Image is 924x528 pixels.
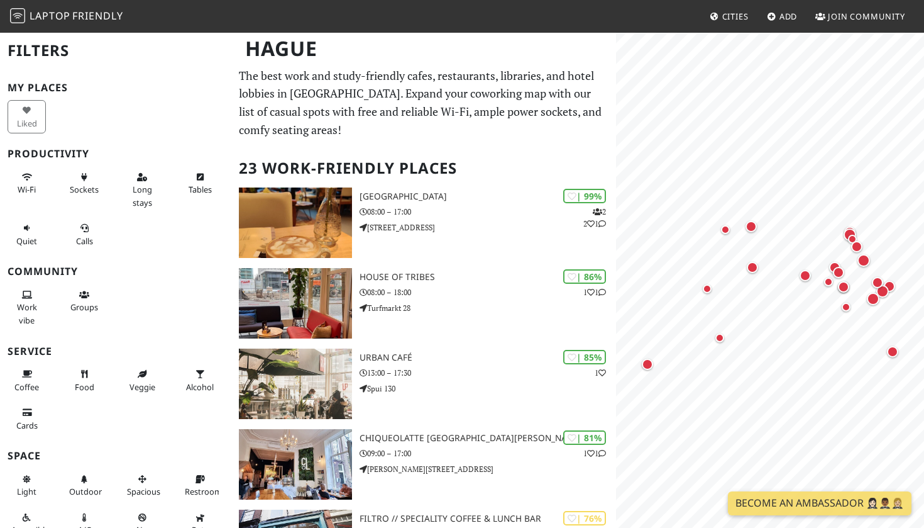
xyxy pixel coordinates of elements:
[779,11,798,22] span: Add
[123,364,162,397] button: Veggie
[583,286,606,298] p: 1 1
[700,281,715,296] div: Map marker
[360,433,616,444] h3: Chiqueolatte [GEOGRAPHIC_DATA][PERSON_NAME]
[16,420,38,431] span: Credit cards
[828,11,905,22] span: Join Community
[65,284,104,318] button: Groups
[235,31,614,66] h1: Hague
[728,491,911,515] a: Become an Ambassador 🤵🏻‍♀️🤵🏾‍♂️🤵🏼‍♀️
[821,274,836,289] div: Map marker
[583,447,606,459] p: 1 1
[189,184,212,195] span: Work-friendly tables
[72,9,123,23] span: Friendly
[185,486,222,497] span: Restroom
[181,167,219,200] button: Tables
[65,218,104,251] button: Calls
[360,352,616,363] h3: Urban Café
[239,349,352,419] img: Urban Café
[849,239,865,255] div: Map marker
[830,264,847,281] div: Map marker
[563,430,606,445] div: | 81%
[563,350,606,364] div: | 85%
[231,188,617,258] a: Barista Cafe Frederikstraat | 99% 221 [GEOGRAPHIC_DATA] 08:00 – 17:00 [STREET_ADDRESS]
[839,300,854,315] div: Map marker
[70,301,98,313] span: Group tables
[65,469,104,502] button: Outdoor
[69,486,102,497] span: Outdoor area
[181,469,219,502] button: Restroom
[123,469,162,502] button: Spacious
[239,429,352,500] img: Chiqueolatte Den Haag
[10,6,123,28] a: LaptopFriendly LaptopFriendly
[360,222,616,233] p: [STREET_ADDRESS]
[30,9,70,23] span: Laptop
[841,226,859,244] div: Map marker
[8,284,46,330] button: Work vibe
[65,167,104,200] button: Sockets
[18,184,36,195] span: Stable Wi-Fi
[744,259,761,276] div: Map marker
[718,222,733,237] div: Map marker
[129,381,155,393] span: Veggie
[8,82,224,94] h3: My Places
[810,5,910,28] a: Join Community
[70,184,99,195] span: Power sockets
[797,267,813,284] div: Map marker
[360,447,616,459] p: 09:00 – 17:00
[76,235,93,247] span: Video/audio calls
[835,279,852,295] div: Map marker
[8,364,46,397] button: Coffee
[127,486,160,497] span: Spacious
[881,278,898,295] div: Map marker
[239,149,609,188] h2: 23 Work-Friendly Places
[360,302,616,314] p: Turfmarkt 28
[874,283,891,300] div: Map marker
[10,8,25,23] img: LaptopFriendly
[360,514,616,524] h3: Filtro // Speciality Coffee & Lunch Bar
[8,450,224,462] h3: Space
[884,344,901,360] div: Map marker
[231,349,617,419] a: Urban Café | 85% 1 Urban Café 13:00 – 17:30 Spui 130
[360,463,616,475] p: [PERSON_NAME][STREET_ADDRESS]
[360,191,616,202] h3: [GEOGRAPHIC_DATA]
[360,286,616,298] p: 08:00 – 18:00
[583,206,606,230] p: 2 2 1
[845,232,860,247] div: Map marker
[17,486,36,497] span: Natural light
[16,235,37,247] span: Quiet
[14,381,39,393] span: Coffee
[869,274,886,291] div: Map marker
[827,259,843,276] div: Map marker
[186,381,214,393] span: Alcohol
[8,218,46,251] button: Quiet
[722,11,749,22] span: Cities
[360,272,616,283] h3: House of Tribes
[75,381,94,393] span: Food
[123,167,162,213] button: Long stays
[8,469,46,502] button: Light
[563,511,606,525] div: | 76%
[239,268,352,339] img: House of Tribes
[8,148,224,160] h3: Productivity
[743,218,759,235] div: Map marker
[8,31,224,70] h2: Filters
[842,224,858,240] div: Map marker
[712,330,727,345] div: Map marker
[864,290,882,308] div: Map marker
[563,189,606,203] div: | 99%
[8,345,224,357] h3: Service
[231,268,617,339] a: House of Tribes | 86% 11 House of Tribes 08:00 – 18:00 Turfmarkt 28
[17,301,37,325] span: People working
[181,364,219,397] button: Alcohol
[762,5,803,28] a: Add
[133,184,152,208] span: Long stays
[360,383,616,395] p: Spui 130
[8,167,46,200] button: Wi-Fi
[8,402,46,435] button: Cards
[855,252,872,269] div: Map marker
[563,269,606,284] div: | 86%
[595,367,606,379] p: 1
[65,364,104,397] button: Food
[231,429,617,500] a: Chiqueolatte Den Haag | 81% 11 Chiqueolatte [GEOGRAPHIC_DATA][PERSON_NAME] 09:00 – 17:00 [PERSON_...
[360,367,616,379] p: 13:00 – 17:30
